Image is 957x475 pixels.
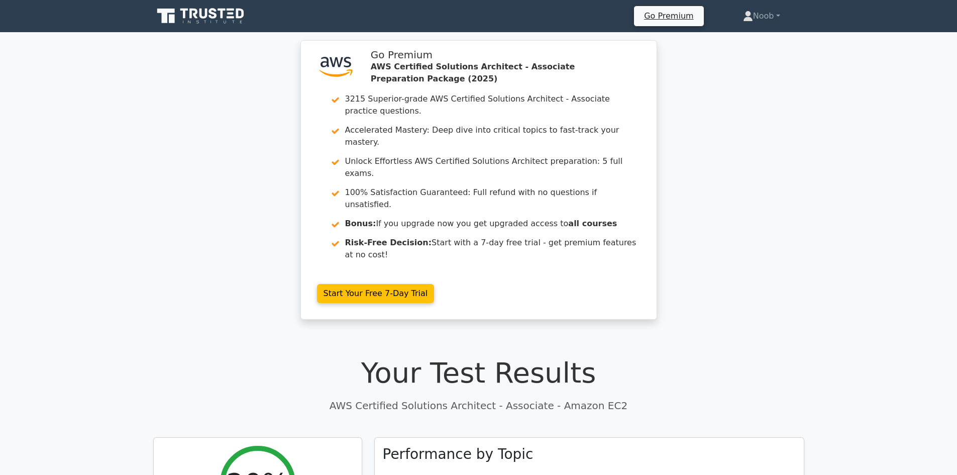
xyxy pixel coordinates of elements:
[638,9,699,23] a: Go Premium
[153,398,804,413] p: AWS Certified Solutions Architect - Associate - Amazon EC2
[383,446,534,463] h3: Performance by Topic
[153,356,804,390] h1: Your Test Results
[719,6,804,26] a: Noob
[317,284,435,303] a: Start Your Free 7-Day Trial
